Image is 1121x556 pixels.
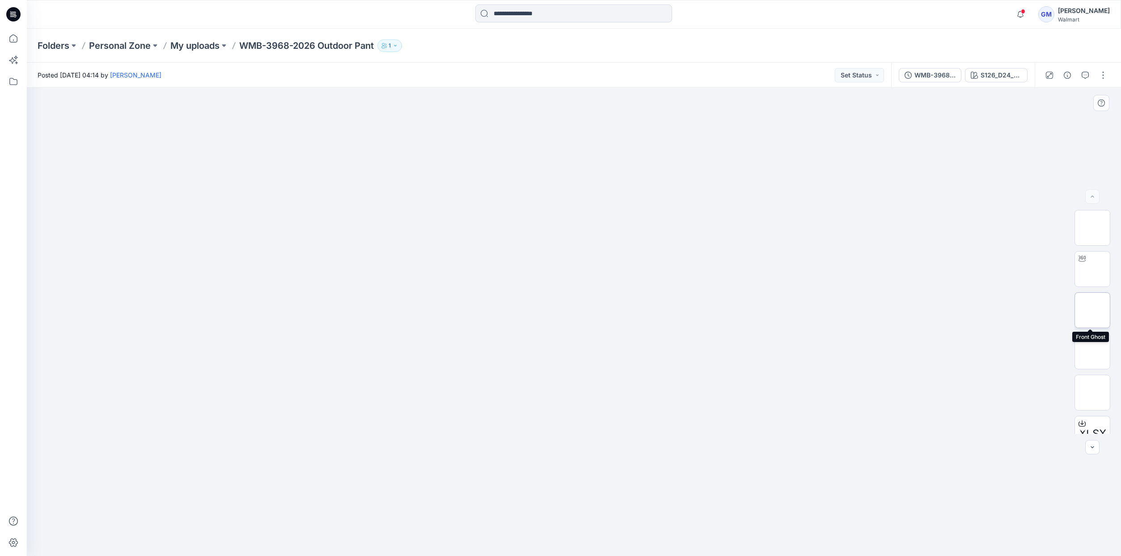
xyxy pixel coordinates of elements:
div: S126_D24_WA_Tonal Duck Camo_ [PERSON_NAME] Taupe_M25025C [981,70,1022,80]
div: GM [1038,6,1054,22]
span: Posted [DATE] 04:14 by [38,70,161,80]
a: My uploads [170,39,220,52]
p: WMB-3968-2026 Outdoor Pant [239,39,374,52]
a: [PERSON_NAME] [110,71,161,79]
button: Details [1060,68,1074,82]
button: WMB-3968-2026 Outdoor Pant_Full Colorway [899,68,961,82]
div: Walmart [1058,16,1110,23]
a: Folders [38,39,69,52]
span: XLSX [1079,426,1106,442]
button: 1 [377,39,402,52]
p: 1 [389,41,391,51]
button: S126_D24_WA_Tonal Duck Camo_ [PERSON_NAME] Taupe_M25025C [965,68,1028,82]
div: WMB-3968-2026 Outdoor Pant_Full Colorway [914,70,956,80]
div: [PERSON_NAME] [1058,5,1110,16]
a: Personal Zone [89,39,151,52]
